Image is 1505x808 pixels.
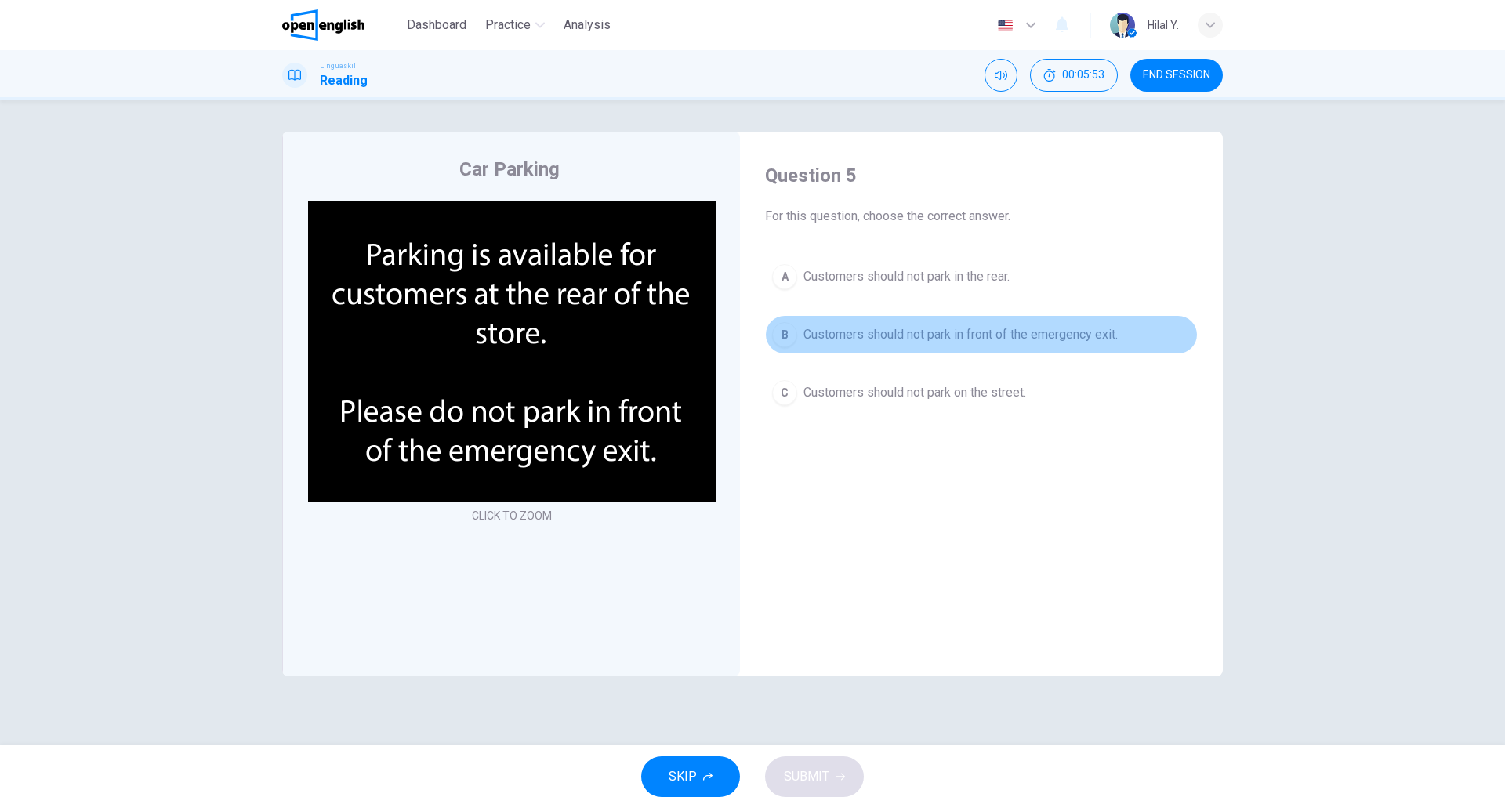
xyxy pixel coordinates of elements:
img: undefined [308,201,716,502]
div: C [772,380,797,405]
span: Practice [485,16,531,34]
span: Dashboard [407,16,466,34]
span: 00:05:53 [1062,69,1104,82]
button: END SESSION [1130,59,1223,92]
h4: Car Parking [459,157,560,182]
span: Customers should not park in the rear. [803,267,1010,286]
div: Hide [1030,59,1118,92]
div: Hilal Y. [1148,16,1179,34]
img: OpenEnglish logo [282,9,364,41]
span: END SESSION [1143,69,1210,82]
a: OpenEnglish logo [282,9,401,41]
img: Profile picture [1110,13,1135,38]
h4: Question 5 [765,163,1198,188]
div: A [772,264,797,289]
button: 00:05:53 [1030,59,1118,92]
button: Practice [479,11,551,39]
span: Customers should not park in front of the emergency exit. [803,325,1118,344]
span: For this question, choose the correct answer. [765,207,1198,226]
div: Mute [985,59,1017,92]
button: BCustomers should not park in front of the emergency exit. [765,315,1198,354]
span: Customers should not park on the street. [803,383,1026,402]
button: CLICK TO ZOOM [466,505,558,527]
button: Dashboard [401,11,473,39]
img: en [995,20,1015,31]
span: Linguaskill [320,60,358,71]
span: SKIP [669,766,697,788]
span: Analysis [564,16,611,34]
h1: Reading [320,71,368,90]
button: ACustomers should not park in the rear. [765,257,1198,296]
button: SKIP [641,756,740,797]
button: Analysis [557,11,617,39]
div: B [772,322,797,347]
button: CCustomers should not park on the street. [765,373,1198,412]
